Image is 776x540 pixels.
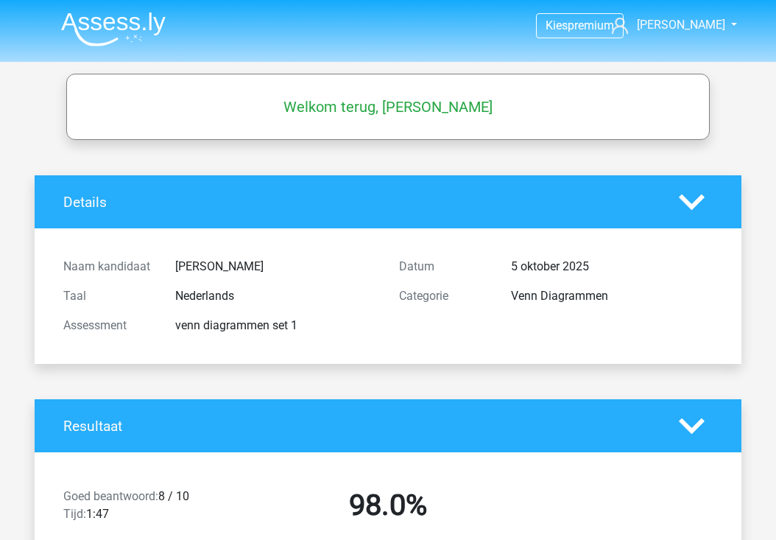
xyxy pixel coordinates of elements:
h4: Resultaat [63,418,657,435]
a: Kiespremium [537,15,623,35]
span: premium [568,18,614,32]
div: 5 oktober 2025 [500,258,724,276]
div: Assessment [52,317,164,334]
div: Categorie [388,287,500,305]
div: [PERSON_NAME] [164,258,388,276]
h5: Welkom terug, [PERSON_NAME] [74,98,702,116]
span: Tijd: [63,507,86,521]
div: 8 / 10 1:47 [52,488,220,529]
a: [PERSON_NAME] [606,16,727,34]
span: Goed beantwoord: [63,489,158,503]
img: Assessly [61,12,166,46]
div: Venn Diagrammen [500,287,724,305]
span: Kies [546,18,568,32]
div: Naam kandidaat [52,258,164,276]
div: venn diagrammen set 1 [164,317,388,334]
h4: Details [63,194,657,211]
div: Taal [52,287,164,305]
h2: 98.0% [231,488,545,523]
div: Nederlands [164,287,388,305]
div: Datum [388,258,500,276]
span: [PERSON_NAME] [637,18,725,32]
